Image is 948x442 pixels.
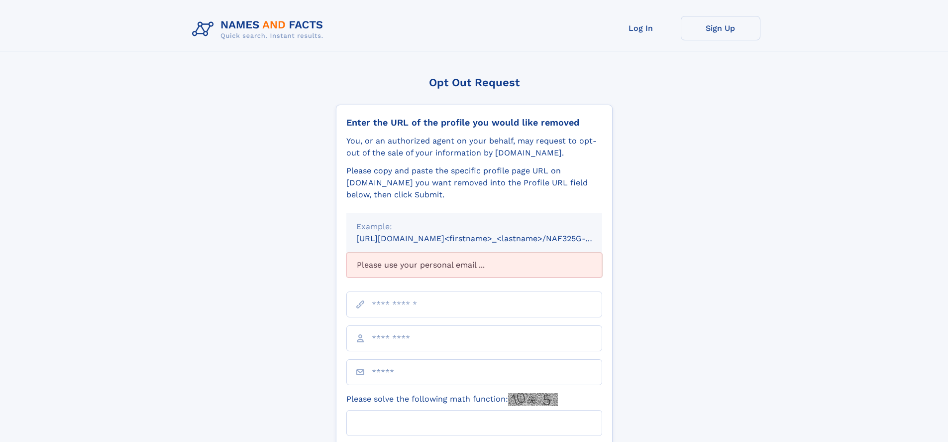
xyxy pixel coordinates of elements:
div: Example: [356,221,592,233]
label: Please solve the following math function: [346,393,558,406]
a: Log In [601,16,681,40]
small: [URL][DOMAIN_NAME]<firstname>_<lastname>/NAF325G-xxxxxxxx [356,234,621,243]
div: Enter the URL of the profile you would like removed [346,117,602,128]
div: Please copy and paste the specific profile page URL on [DOMAIN_NAME] you want removed into the Pr... [346,165,602,201]
div: Opt Out Request [336,76,613,89]
img: Logo Names and Facts [188,16,331,43]
div: Please use your personal email ... [346,253,602,278]
div: You, or an authorized agent on your behalf, may request to opt-out of the sale of your informatio... [346,135,602,159]
a: Sign Up [681,16,760,40]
